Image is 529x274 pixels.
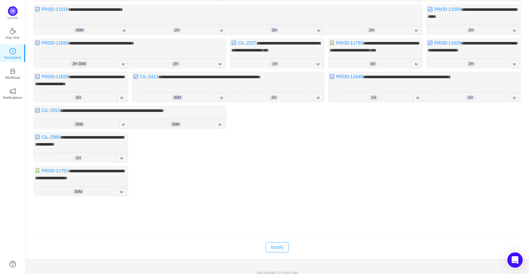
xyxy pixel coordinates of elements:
img: 10318 [35,74,40,79]
button: Modify [266,242,289,252]
img: 10315 [329,40,335,45]
img: 10318 [35,108,40,113]
a: PROD-11629 [434,40,461,45]
span: M [510,61,519,68]
i: icon: coffee [10,28,16,34]
span: 2h [467,61,475,66]
span: 3h [369,61,377,66]
a: icon: coffeeDay One [10,30,16,36]
img: 10315 [35,168,40,173]
a: CIL-2553 [42,108,60,113]
img: 10318 [35,7,40,12]
span: 2h [466,95,474,100]
span: 45m [74,28,85,33]
span: 1h [74,155,83,161]
span: M [412,27,420,34]
p: Workload [5,75,20,80]
span: 2h [171,61,180,66]
a: CIL-2413 [140,74,158,79]
span: 1h [270,61,279,66]
i: icon: clock-circle [10,48,16,54]
span: M [118,94,126,101]
a: PROD-11593 [434,7,461,12]
a: PROD-11755 [336,40,363,45]
span: M [217,94,226,101]
span: 30m [170,122,181,127]
span: M [119,121,127,128]
span: M [510,27,519,34]
a: PROD-11593 [42,40,68,45]
span: M [216,61,224,68]
span: 30m [73,189,84,194]
a: CIL-2227 [238,40,256,45]
span: 2h [467,28,475,33]
img: 10318 [35,134,40,140]
p: Quantify [7,16,18,20]
i: icon: notification [10,88,16,94]
p: TimeSpent [4,55,21,60]
img: 10318 [428,40,433,45]
a: PROD-11649 [336,74,363,79]
a: CIL-2566 [42,134,60,140]
span: M [119,61,127,68]
span: M [118,188,126,195]
img: 10318 [35,40,40,45]
span: 2h 30m [71,61,88,66]
span: 30m [73,122,85,127]
a: icon: question-circle [10,261,16,267]
img: 10318 [231,40,236,45]
span: 2h [74,95,83,100]
span: 1h [369,95,378,100]
img: 10318 [428,7,433,12]
span: M [118,155,126,162]
a: PROD-11629 [42,74,68,79]
span: M [315,27,323,34]
span: M [217,27,226,34]
img: 10318 [329,74,335,79]
span: 2h [270,28,279,33]
span: M [314,61,322,68]
a: icon: notificationNotifications [10,90,16,96]
span: M [510,94,519,101]
p: Day One [5,35,19,40]
div: Open Intercom Messenger [507,252,523,268]
span: M [314,94,322,101]
span: M [412,61,420,68]
span: M [414,94,422,101]
span: 2h [173,28,181,33]
a: PROD-11519 [42,7,68,12]
span: 2h [367,28,376,33]
a: icon: clock-circleTimeSpent [10,50,16,56]
span: 30m [172,95,183,100]
span: 2h [269,95,278,100]
img: 10318 [133,74,138,79]
p: Notifications [3,95,22,100]
a: PROD-11761 [42,168,68,173]
img: Quantify [8,6,17,16]
a: icon: inboxWorkload [10,70,16,76]
span: M [120,27,128,34]
i: icon: inbox [10,68,16,74]
span: M [216,121,224,128]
